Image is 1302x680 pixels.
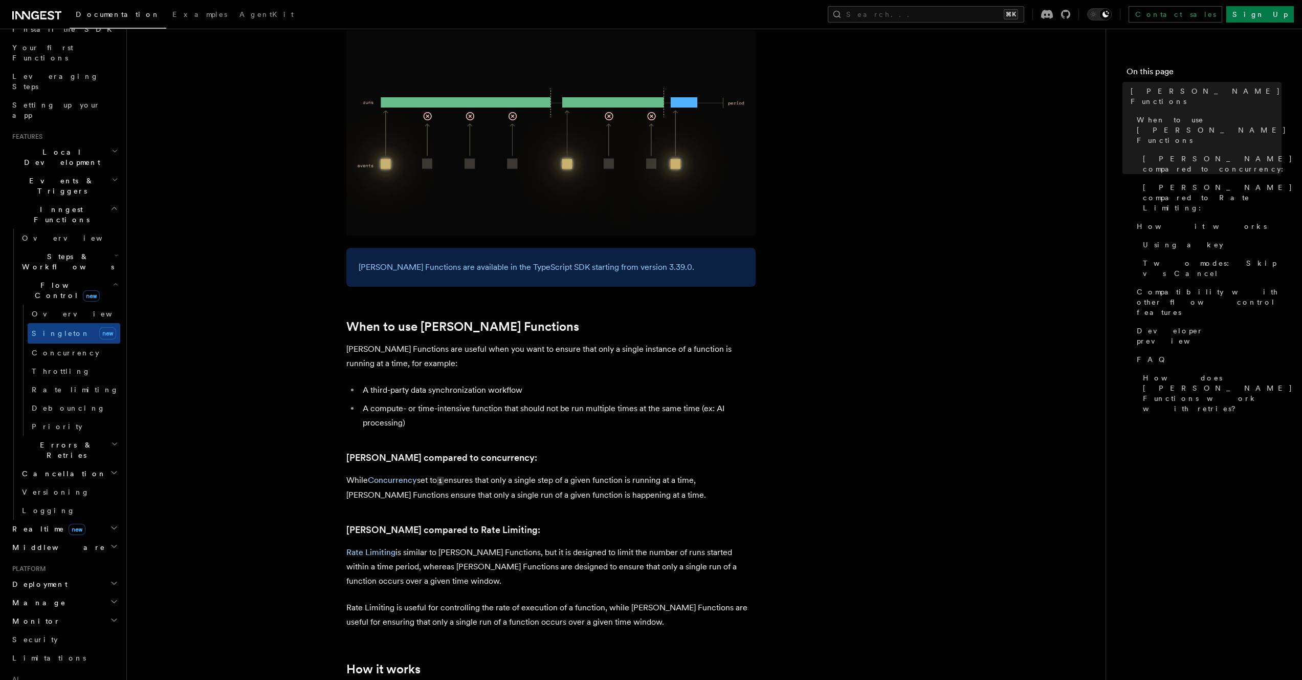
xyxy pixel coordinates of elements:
[1143,240,1223,250] span: Using a key
[8,96,120,124] a: Setting up your app
[1133,111,1282,150] a: When to use [PERSON_NAME] Functions
[70,3,166,29] a: Documentation
[18,229,120,247] a: Overview
[22,488,90,496] span: Versioning
[346,545,756,588] p: is similar to [PERSON_NAME] Functions, but it is designed to limit the number of runs started wit...
[1143,154,1293,174] span: [PERSON_NAME] compared to concurrency:
[346,601,756,629] p: Rate Limiting is useful for controlling the rate of execution of a function, while [PERSON_NAME] ...
[1143,258,1282,279] span: Two modes: Skip vs Cancel
[28,344,120,362] a: Concurrency
[1004,9,1018,19] kbd: ⌘K
[1143,373,1293,414] span: How does [PERSON_NAME] Functions work with retries?
[8,542,105,552] span: Middleware
[12,635,58,644] span: Security
[83,290,100,302] span: new
[172,10,227,18] span: Examples
[12,72,99,91] span: Leveraging Steps
[28,305,120,323] a: Overview
[1143,182,1293,213] span: [PERSON_NAME] compared to Rate Limiting:
[18,440,111,460] span: Errors & Retries
[346,523,540,537] a: [PERSON_NAME] compared to Rate Limiting:
[8,143,120,172] button: Local Development
[1137,221,1267,231] span: How it works
[1137,354,1170,365] span: FAQ
[18,469,106,479] span: Cancellation
[359,260,743,274] p: [PERSON_NAME] Functions are available in the TypeScript SDK starting from version 3.39.0.
[8,204,111,225] span: Inngest Functions
[28,399,120,417] a: Debouncing
[8,579,68,589] span: Deployment
[346,662,421,676] a: How it works
[32,386,119,394] span: Rate limiting
[18,305,120,436] div: Flow Controlnew
[1133,283,1282,322] a: Compatibility with other flow control features
[28,380,120,399] a: Rate limiting
[346,320,579,334] a: When to use [PERSON_NAME] Functions
[346,547,395,557] a: Rate Limiting
[1133,322,1282,350] a: Developer preview
[32,349,99,357] span: Concurrency
[1127,66,1282,82] h4: On this page
[346,451,537,465] a: [PERSON_NAME] compared to concurrency:
[828,6,1024,23] button: Search...⌘K
[437,477,444,485] code: 1
[76,10,160,18] span: Documentation
[368,475,417,485] a: Concurrency
[28,362,120,380] a: Throttling
[32,329,90,337] span: Singleton
[18,436,120,464] button: Errors & Retries
[1139,254,1282,283] a: Two modes: Skip vs Cancel
[1137,287,1282,317] span: Compatibility with other flow control features
[69,524,85,535] span: new
[8,649,120,667] a: Limitations
[1087,8,1112,20] button: Toggle dark mode
[8,565,46,573] span: Platform
[18,501,120,520] a: Logging
[8,133,42,141] span: Features
[8,630,120,649] a: Security
[8,612,120,630] button: Monitor
[32,404,105,412] span: Debouncing
[32,422,82,431] span: Priority
[18,280,113,301] span: Flow Control
[1129,6,1222,23] a: Contact sales
[8,575,120,593] button: Deployment
[346,473,756,502] p: While set to ensures that only a single step of a given function is running at a time, [PERSON_NA...
[1133,350,1282,369] a: FAQ
[1226,6,1294,23] a: Sign Up
[99,327,116,339] span: new
[8,538,120,557] button: Middleware
[239,10,294,18] span: AgentKit
[1139,150,1282,178] a: [PERSON_NAME] compared to concurrency:
[233,3,300,28] a: AgentKit
[1137,326,1282,346] span: Developer preview
[18,464,120,483] button: Cancellation
[8,524,85,534] span: Realtime
[18,276,120,305] button: Flow Controlnew
[8,38,120,67] a: Your first Functions
[1139,178,1282,217] a: [PERSON_NAME] compared to Rate Limiting:
[12,654,86,662] span: Limitations
[360,383,756,397] li: A third-party data synchronization workflow
[166,3,233,28] a: Examples
[8,20,120,38] a: Install the SDK
[28,417,120,436] a: Priority
[12,101,100,119] span: Setting up your app
[32,310,137,318] span: Overview
[18,247,120,276] button: Steps & Workflows
[22,506,75,515] span: Logging
[8,598,66,608] span: Manage
[8,176,112,196] span: Events & Triggers
[12,44,73,62] span: Your first Functions
[1133,217,1282,236] a: How it works
[8,200,120,229] button: Inngest Functions
[1139,236,1282,254] a: Using a key
[1131,86,1282,107] span: [PERSON_NAME] Functions
[1137,115,1287,145] span: When to use [PERSON_NAME] Functions
[346,31,756,236] img: Singleton Functions only process one run at a time.
[346,342,756,371] p: [PERSON_NAME] Functions are useful when you want to ensure that only a single instance of a funct...
[8,593,120,612] button: Manage
[1127,82,1282,111] a: [PERSON_NAME] Functions
[28,323,120,344] a: Singletonnew
[12,25,118,33] span: Install the SDK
